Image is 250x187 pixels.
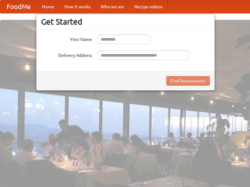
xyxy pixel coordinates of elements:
[129,0,168,13] a: Recipe videos
[96,0,129,13] a: Who we are
[41,35,92,43] label: Your Name
[37,0,59,13] a: Home
[0,0,37,13] a: FoodMe
[166,76,210,86] button: Find Restaurants!
[41,51,92,58] label: Delivery Address
[41,17,210,27] h3: Get Started
[59,0,96,13] a: How it works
